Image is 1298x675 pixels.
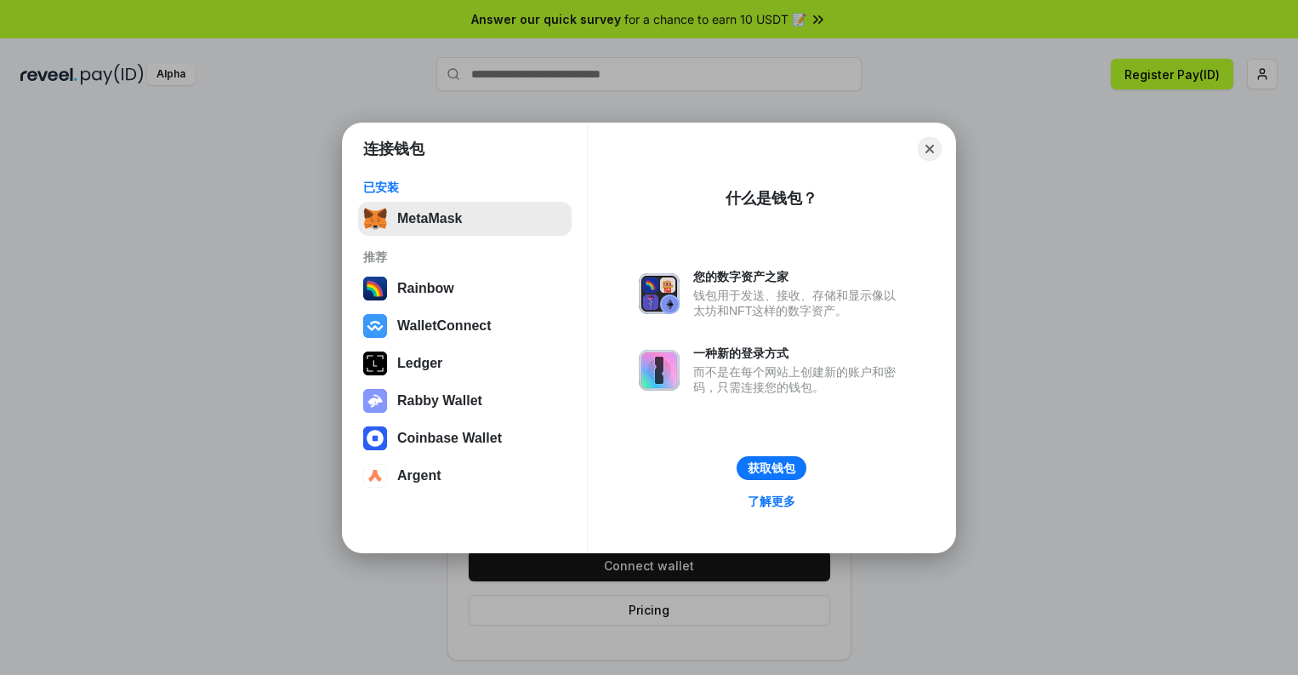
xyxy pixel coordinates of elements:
button: Coinbase Wallet [358,421,572,455]
img: svg+xml,%3Csvg%20width%3D%22120%22%20height%3D%22120%22%20viewBox%3D%220%200%20120%20120%22%20fil... [363,277,387,300]
div: WalletConnect [397,318,492,334]
div: Argent [397,468,441,483]
div: Rabby Wallet [397,393,482,409]
div: 获取钱包 [748,460,795,476]
div: 什么是钱包？ [726,188,817,209]
div: Ledger [397,356,442,371]
h1: 连接钱包 [363,139,424,159]
button: WalletConnect [358,309,572,343]
button: 获取钱包 [737,456,806,480]
div: MetaMask [397,211,462,226]
img: svg+xml,%3Csvg%20xmlns%3D%22http%3A%2F%2Fwww.w3.org%2F2000%2Fsvg%22%20fill%3D%22none%22%20viewBox... [363,389,387,413]
div: 您的数字资产之家 [693,269,904,284]
button: MetaMask [358,202,572,236]
img: svg+xml,%3Csvg%20width%3D%2228%22%20height%3D%2228%22%20viewBox%3D%220%200%2028%2028%22%20fill%3D... [363,314,387,338]
div: 钱包用于发送、接收、存储和显示像以太坊和NFT这样的数字资产。 [693,288,904,318]
div: 了解更多 [748,494,795,509]
img: svg+xml,%3Csvg%20fill%3D%22none%22%20height%3D%2233%22%20viewBox%3D%220%200%2035%2033%22%20width%... [363,207,387,231]
div: 已安装 [363,180,566,195]
img: svg+xml,%3Csvg%20xmlns%3D%22http%3A%2F%2Fwww.w3.org%2F2000%2Fsvg%22%20fill%3D%22none%22%20viewBox... [639,273,680,314]
div: Coinbase Wallet [397,431,502,446]
img: svg+xml,%3Csvg%20width%3D%2228%22%20height%3D%2228%22%20viewBox%3D%220%200%2028%2028%22%20fill%3D... [363,426,387,450]
a: 了解更多 [737,490,806,512]
img: svg+xml,%3Csvg%20xmlns%3D%22http%3A%2F%2Fwww.w3.org%2F2000%2Fsvg%22%20fill%3D%22none%22%20viewBox... [639,350,680,391]
button: Close [918,137,942,161]
div: 推荐 [363,249,566,265]
button: Argent [358,459,572,493]
button: Ledger [358,346,572,380]
div: 一种新的登录方式 [693,346,904,361]
img: svg+xml,%3Csvg%20xmlns%3D%22http%3A%2F%2Fwww.w3.org%2F2000%2Fsvg%22%20width%3D%2228%22%20height%3... [363,352,387,375]
div: Rainbow [397,281,454,296]
button: Rainbow [358,272,572,306]
div: 而不是在每个网站上创建新的账户和密码，只需连接您的钱包。 [693,364,904,395]
img: svg+xml,%3Csvg%20width%3D%2228%22%20height%3D%2228%22%20viewBox%3D%220%200%2028%2028%22%20fill%3D... [363,464,387,488]
button: Rabby Wallet [358,384,572,418]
